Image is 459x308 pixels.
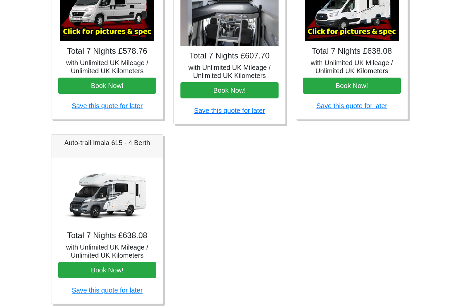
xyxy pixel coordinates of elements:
[58,59,156,75] h5: with Unlimited UK Mileage / Unlimited UK Kilometers
[303,46,401,56] h4: Total 7 Nights £638.08
[316,102,387,109] a: Save this quote for later
[58,262,156,278] button: Book Now!
[180,82,279,98] button: Book Now!
[303,59,401,75] h5: with Unlimited UK Mileage / Unlimited UK Kilometers
[72,287,142,294] a: Save this quote for later
[58,243,156,259] h5: with Unlimited UK Mileage / Unlimited UK Kilometers
[60,165,154,225] img: Auto-trail Imala 615 - 4 Berth
[58,78,156,94] button: Book Now!
[72,102,142,109] a: Save this quote for later
[303,78,401,94] button: Book Now!
[58,46,156,56] h4: Total 7 Nights £578.76
[194,107,265,114] a: Save this quote for later
[180,51,279,61] h4: Total 7 Nights £607.70
[58,231,156,240] h4: Total 7 Nights £638.08
[180,63,279,80] h5: with Unlimited UK Mileage / Unlimited UK Kilometers
[58,139,156,147] h5: Auto-trail Imala 615 - 4 Berth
